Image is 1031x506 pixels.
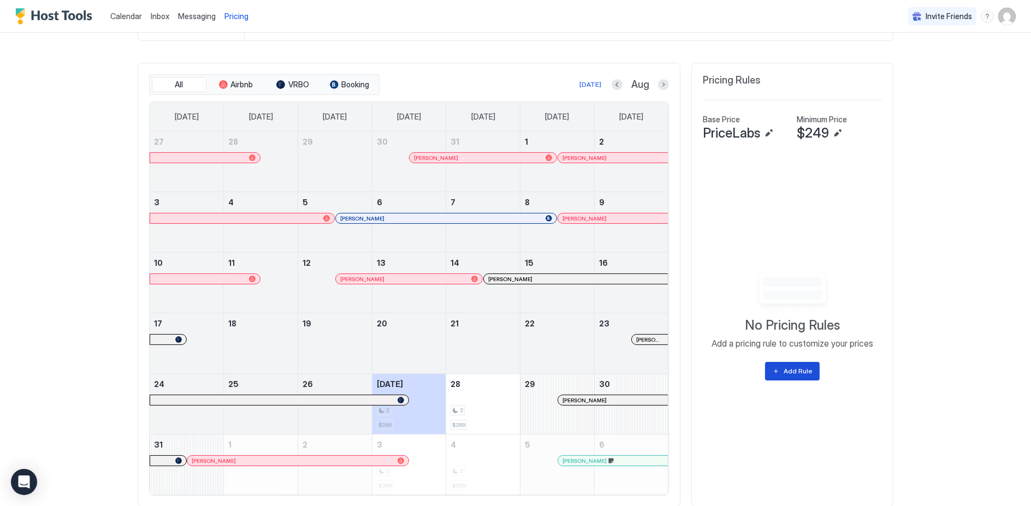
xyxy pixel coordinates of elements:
td: August 6, 2025 [372,192,446,253]
span: 2 [599,137,604,146]
a: August 22, 2025 [520,313,594,334]
span: 20 [377,319,387,328]
td: August 23, 2025 [594,313,668,374]
div: [PERSON_NAME] [562,457,663,465]
a: August 18, 2025 [224,313,298,334]
a: July 29, 2025 [298,132,372,152]
span: Aug [631,79,649,91]
a: August 2, 2025 [595,132,668,152]
td: August 1, 2025 [520,132,595,192]
span: 25 [228,379,239,389]
td: August 24, 2025 [150,374,224,434]
td: August 12, 2025 [298,253,372,313]
span: 2 [303,440,307,449]
a: September 6, 2025 [595,434,668,455]
span: 27 [154,137,164,146]
td: August 5, 2025 [298,192,372,253]
td: July 30, 2025 [372,132,446,192]
a: September 4, 2025 [446,434,520,455]
a: Friday [534,102,580,132]
span: [PERSON_NAME] [562,154,607,162]
a: September 3, 2025 [372,434,446,455]
a: August 24, 2025 [150,374,223,394]
a: August 13, 2025 [372,253,446,273]
a: August 3, 2025 [150,192,223,212]
a: September 1, 2025 [224,434,298,455]
td: August 25, 2025 [224,374,298,434]
span: Add a pricing rule to customize your prices [712,338,873,349]
span: [DATE] [249,112,273,122]
span: Booking [342,80,370,90]
span: 3 [154,198,159,207]
td: August 2, 2025 [594,132,668,192]
a: Calendar [110,10,142,22]
td: August 17, 2025 [150,313,224,374]
a: August 15, 2025 [520,253,594,273]
span: 30 [377,137,388,146]
button: Airbnb [209,77,263,92]
span: [DATE] [545,112,569,122]
a: August 10, 2025 [150,253,223,273]
span: 30 [599,379,610,389]
span: 23 [599,319,609,328]
a: Inbox [151,10,169,22]
span: [PERSON_NAME] [414,154,458,162]
span: [DATE] [323,112,347,122]
span: 13 [377,258,386,267]
a: August 16, 2025 [595,253,668,273]
span: 10 [154,258,163,267]
div: Empty image [745,270,840,313]
span: 28 [451,379,460,389]
div: Add Rule [784,366,812,376]
td: August 27, 2025 [372,374,446,434]
span: 8 [525,198,530,207]
a: August 30, 2025 [595,374,668,394]
span: [DATE] [619,112,643,122]
span: Messaging [178,11,216,21]
a: August 31, 2025 [150,434,223,455]
span: 6 [377,198,382,207]
span: Invite Friends [926,11,972,21]
button: Booking [322,77,377,92]
button: Edit [831,127,844,140]
a: August 27, 2025 [372,374,446,394]
span: 31 [154,440,163,449]
span: All [175,80,183,90]
a: Messaging [178,10,216,22]
span: Airbnb [231,80,253,90]
a: September 2, 2025 [298,434,372,455]
span: [PERSON_NAME] [562,215,607,222]
span: VRBO [288,80,309,90]
a: Thursday [460,102,506,132]
td: August 7, 2025 [446,192,520,253]
td: August 3, 2025 [150,192,224,253]
a: July 31, 2025 [446,132,520,152]
a: Monday [238,102,284,132]
td: August 29, 2025 [520,374,595,434]
span: [PERSON_NAME] [562,397,607,404]
td: September 6, 2025 [594,434,668,495]
div: [PERSON_NAME] [192,457,404,465]
td: September 2, 2025 [298,434,372,495]
span: Inbox [151,11,169,21]
td: August 28, 2025 [446,374,520,434]
div: [PERSON_NAME] [414,154,552,162]
td: August 20, 2025 [372,313,446,374]
button: [DATE] [578,78,603,91]
a: August 21, 2025 [446,313,520,334]
span: 9 [599,198,605,207]
a: August 6, 2025 [372,192,446,212]
span: 16 [599,258,608,267]
span: 18 [228,319,236,328]
span: Pricing Rules [703,74,761,87]
span: Pricing [224,11,248,21]
a: September 5, 2025 [520,434,594,455]
a: August 14, 2025 [446,253,520,273]
td: August 11, 2025 [224,253,298,313]
a: August 5, 2025 [298,192,372,212]
span: 1 [228,440,232,449]
td: September 4, 2025 [446,434,520,495]
a: Saturday [608,102,654,132]
span: 14 [451,258,459,267]
td: July 27, 2025 [150,132,224,192]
